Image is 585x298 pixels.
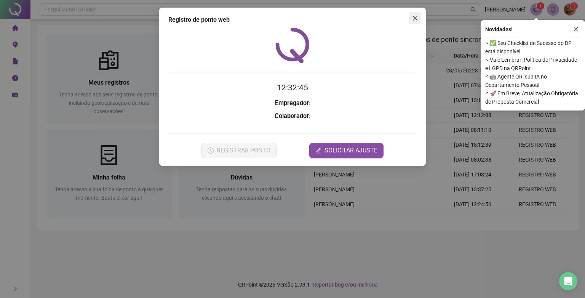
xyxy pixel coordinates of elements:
span: ⚬ ✅ Seu Checklist de Sucesso do DP está disponível [485,39,580,56]
img: QRPoint [275,27,310,63]
span: SOLICITAR AJUSTE [324,146,377,155]
span: ⚬ Vale Lembrar: Política de Privacidade e LGPD na QRPoint [485,56,580,72]
button: editSOLICITAR AJUSTE [309,143,384,158]
span: close [573,27,579,32]
h3: : [168,98,417,108]
button: REGISTRAR PONTO [201,143,277,158]
div: Registro de ponto web [168,15,417,24]
strong: Empregador [275,99,309,107]
h3: : [168,111,417,121]
span: edit [315,147,321,154]
span: ⚬ 🚀 Em Breve, Atualização Obrigatória de Proposta Comercial [485,89,580,106]
button: Close [409,12,421,24]
span: Novidades ! [485,25,513,34]
span: ⚬ 🤖 Agente QR: sua IA no Departamento Pessoal [485,72,580,89]
strong: Colaborador [275,112,309,120]
time: 12:32:45 [277,83,308,92]
div: Open Intercom Messenger [559,272,577,290]
span: close [412,15,418,21]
